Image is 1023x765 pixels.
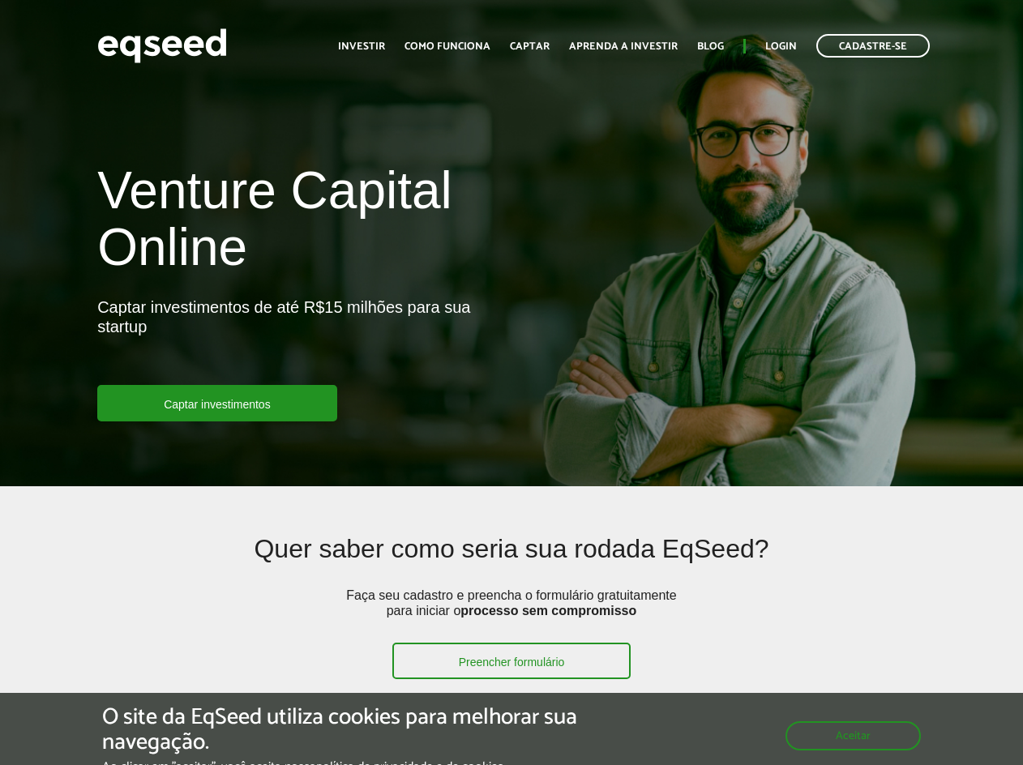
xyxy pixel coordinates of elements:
h5: O site da EqSeed utiliza cookies para melhorar sua navegação. [102,705,593,755]
button: Aceitar [785,721,921,750]
h1: Venture Capital Online [97,162,499,284]
a: Blog [697,41,724,52]
p: Captar investimentos de até R$15 milhões para sua startup [97,297,499,385]
a: Aprenda a investir [569,41,678,52]
a: Captar [510,41,550,52]
a: Login [765,41,797,52]
a: Captar investimentos [97,385,337,421]
h2: Quer saber como seria sua rodada EqSeed? [182,535,840,588]
img: EqSeed [97,24,227,67]
a: Preencher formulário [392,643,631,679]
a: Como funciona [404,41,490,52]
p: Faça seu cadastro e preencha o formulário gratuitamente para iniciar o [341,588,682,643]
strong: processo sem compromisso [460,604,636,618]
a: Investir [338,41,385,52]
a: Cadastre-se [816,34,930,58]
